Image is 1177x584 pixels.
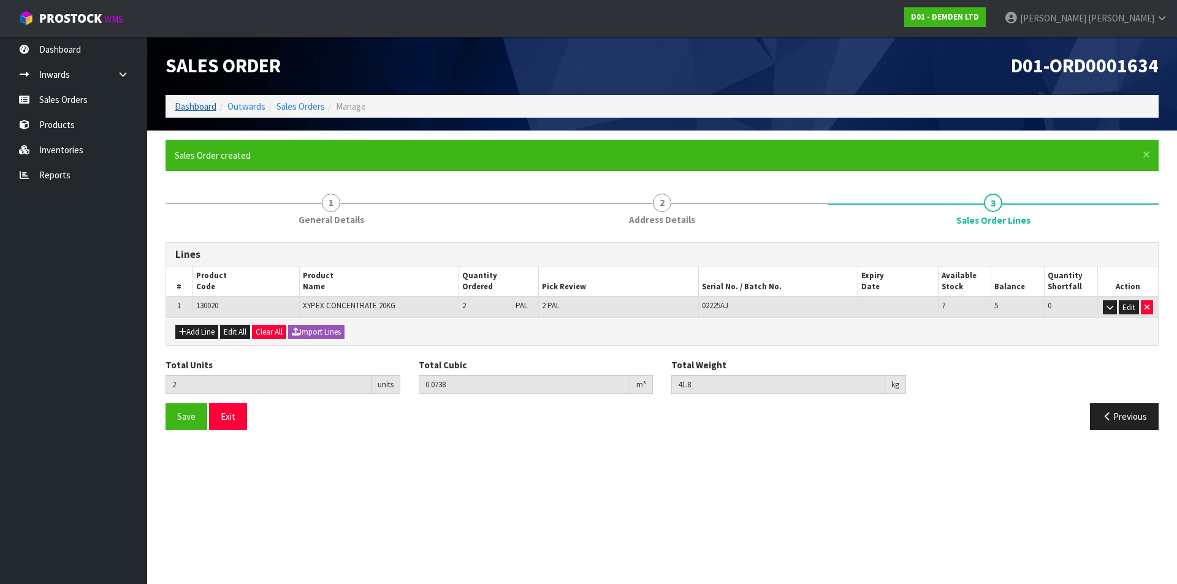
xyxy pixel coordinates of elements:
[419,358,467,371] label: Total Cubic
[698,267,858,297] th: Serial No. / Batch No.
[938,267,991,297] th: Available Stock
[1048,300,1051,311] span: 0
[629,213,695,226] span: Address Details
[288,325,345,339] button: Import Lines
[1088,12,1154,24] span: [PERSON_NAME]
[419,375,631,394] input: Total Cubic
[459,267,539,297] th: Quantity Ordered
[252,325,286,339] button: Clear All
[956,214,1030,227] span: Sales Order Lines
[299,213,364,226] span: General Details
[209,403,247,430] button: Exit
[671,375,885,394] input: Total Weight
[885,375,906,395] div: kg
[166,233,1159,439] span: Sales Order Lines
[177,411,196,422] span: Save
[18,10,34,26] img: cube-alt.png
[175,100,216,112] a: Dashboard
[1143,146,1150,163] span: ×
[1098,267,1158,297] th: Action
[1045,267,1098,297] th: Quantity Shortfall
[104,13,123,25] small: WMS
[653,194,671,212] span: 2
[942,300,945,311] span: 7
[175,150,251,161] span: Sales Order created
[175,325,218,339] button: Add Line
[303,300,395,311] span: XYPEX CONCENTRATE 20KG
[462,300,466,311] span: 2
[1090,403,1159,430] button: Previous
[39,10,102,26] span: ProStock
[166,375,371,394] input: Total Units
[192,267,299,297] th: Product Code
[220,325,250,339] button: Edit All
[276,100,325,112] a: Sales Orders
[858,267,938,297] th: Expiry Date
[630,375,653,395] div: m³
[984,194,1002,212] span: 3
[166,267,192,297] th: #
[166,358,213,371] label: Total Units
[227,100,265,112] a: Outwards
[671,358,726,371] label: Total Weight
[175,249,1149,260] h3: Lines
[177,300,181,311] span: 1
[539,267,699,297] th: Pick Review
[166,53,281,78] span: Sales Order
[1119,300,1139,315] button: Edit
[911,12,979,22] strong: D01 - DEMDEN LTD
[322,194,340,212] span: 1
[702,300,728,311] span: 02225AJ
[371,375,400,395] div: units
[516,300,528,311] span: PAL
[1020,12,1086,24] span: [PERSON_NAME]
[991,267,1045,297] th: Balance
[299,267,459,297] th: Product Name
[196,300,218,311] span: 130020
[542,300,560,311] span: 2 PAL
[1011,53,1159,78] span: D01-ORD0001634
[336,100,366,112] span: Manage
[166,403,207,430] button: Save
[994,300,998,311] span: 5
